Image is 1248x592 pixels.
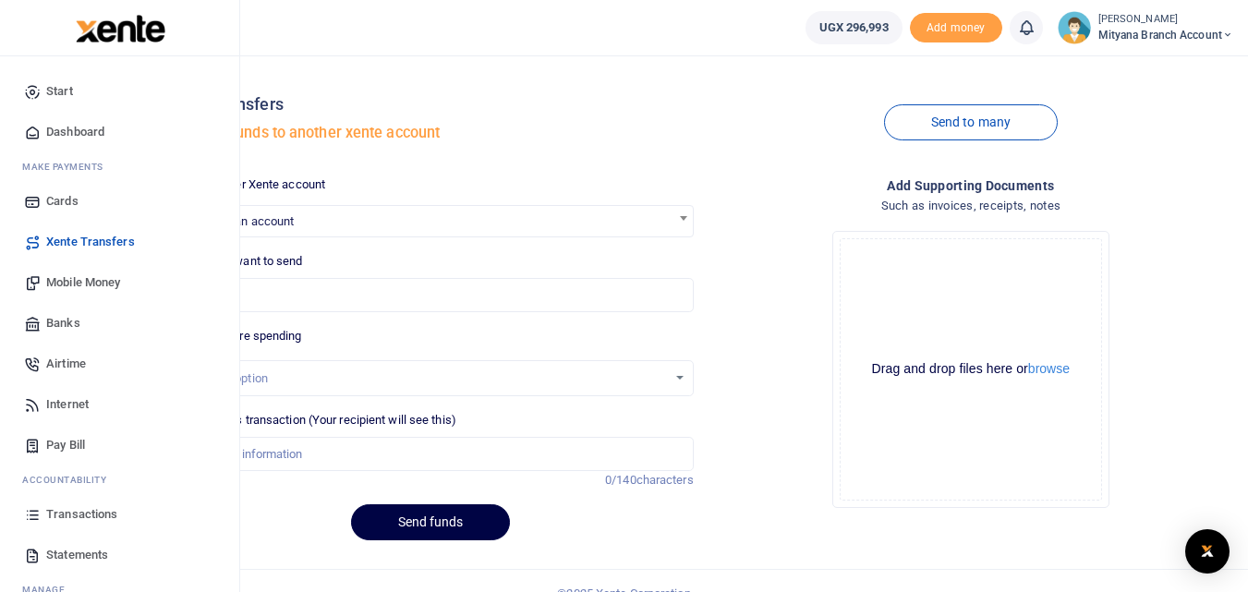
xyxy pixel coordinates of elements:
[884,104,1058,140] a: Send to many
[351,504,510,540] button: Send funds
[31,160,103,174] span: ake Payments
[15,384,224,425] a: Internet
[1058,11,1091,44] img: profile-user
[1098,27,1233,43] span: Mityana Branch Account
[46,546,108,564] span: Statements
[15,303,224,344] a: Banks
[76,15,165,42] img: logo-large
[169,206,692,235] span: Search for an account
[1098,12,1233,28] small: [PERSON_NAME]
[15,222,224,262] a: Xente Transfers
[168,94,693,115] h4: Xente transfers
[15,71,224,112] a: Start
[15,181,224,222] a: Cards
[636,473,694,487] span: characters
[910,13,1002,43] li: Toup your wallet
[46,436,85,454] span: Pay Bill
[36,473,106,487] span: countability
[15,425,224,465] a: Pay Bill
[910,13,1002,43] span: Add money
[605,473,636,487] span: 0/140
[15,112,224,152] a: Dashboard
[841,360,1101,378] div: Drag and drop files here or
[1185,529,1230,574] div: Open Intercom Messenger
[46,505,117,524] span: Transactions
[15,465,224,494] li: Ac
[168,205,693,237] span: Search for an account
[46,123,104,141] span: Dashboard
[46,395,89,414] span: Internet
[806,11,903,44] a: UGX 296,993
[168,437,693,472] input: Enter extra information
[168,411,456,429] label: Memo for this transaction (Your recipient will see this)
[15,535,224,575] a: Statements
[910,19,1002,33] a: Add money
[182,369,666,388] div: Select an option
[798,11,910,44] li: Wallet ballance
[1058,11,1233,44] a: profile-user [PERSON_NAME] Mityana Branch Account
[74,20,165,34] a: logo-small logo-large logo-large
[46,192,79,211] span: Cards
[168,175,325,194] label: Select another Xente account
[1028,362,1070,375] button: browse
[46,273,120,292] span: Mobile Money
[15,494,224,535] a: Transactions
[709,175,1233,196] h4: Add supporting Documents
[819,18,889,37] span: UGX 296,993
[46,355,86,373] span: Airtime
[46,82,73,101] span: Start
[15,344,224,384] a: Airtime
[168,124,693,142] h5: Transfer funds to another xente account
[168,278,693,313] input: UGX
[832,231,1109,508] div: File Uploader
[46,233,135,251] span: Xente Transfers
[46,314,80,332] span: Banks
[15,152,224,181] li: M
[15,262,224,303] a: Mobile Money
[709,196,1233,216] h4: Such as invoices, receipts, notes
